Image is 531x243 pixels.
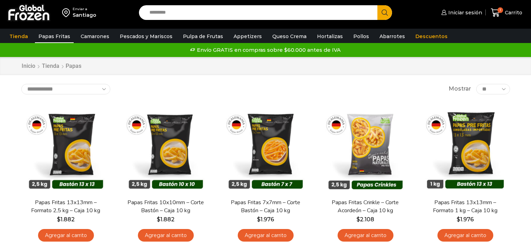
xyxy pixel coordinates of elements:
a: Papas Fritas 13x13mm – Formato 2,5 kg – Caja 10 kg [25,199,106,215]
bdi: 1.976 [457,216,474,223]
a: Queso Crema [269,30,310,43]
a: Agregar al carrito: “Papas Fritas 10x10mm - Corte Bastón - Caja 10 kg” [138,229,194,242]
bdi: 2.108 [356,216,374,223]
a: Pollos [350,30,373,43]
a: Papas Fritas 10x10mm – Corte Bastón – Caja 10 kg [125,199,206,215]
span: $ [57,216,60,223]
a: Camarones [77,30,113,43]
bdi: 1.882 [57,216,75,223]
a: Tienda [6,30,31,43]
span: Carrito [503,9,522,16]
a: Papas Fritas [35,30,74,43]
div: Santiago [73,12,96,19]
a: Agregar al carrito: “Papas Fritas Crinkle - Corte Acordeón - Caja 10 kg” [338,229,393,242]
nav: Breadcrumb [21,62,81,70]
a: Hortalizas [314,30,346,43]
a: Agregar al carrito: “Papas Fritas 7x7mm - Corte Bastón - Caja 10 kg” [238,229,294,242]
a: Papas Fritas Crinkle – Corte Acordeón – Caja 10 kg [325,199,405,215]
span: 1 [497,7,503,13]
select: Pedido de la tienda [21,84,110,94]
a: Descuentos [412,30,451,43]
a: Agregar al carrito: “Papas Fritas 13x13mm - Formato 2,5 kg - Caja 10 kg” [38,229,94,242]
a: Pescados y Mariscos [116,30,176,43]
span: $ [157,216,160,223]
a: Papas Fritas 13x13mm – Formato 1 kg – Caja 10 kg [425,199,505,215]
a: Iniciar sesión [440,6,482,20]
span: $ [257,216,260,223]
a: Agregar al carrito: “Papas Fritas 13x13mm - Formato 1 kg - Caja 10 kg” [437,229,493,242]
div: Enviar a [73,7,96,12]
a: 1 Carrito [489,5,524,21]
a: Inicio [21,62,36,70]
a: Papas Fritas 7x7mm – Corte Bastón – Caja 10 kg [225,199,305,215]
a: Abarrotes [376,30,408,43]
span: $ [356,216,360,223]
bdi: 1.882 [157,216,175,223]
img: address-field-icon.svg [62,7,73,19]
span: $ [457,216,460,223]
button: Search button [377,5,392,20]
a: Appetizers [230,30,265,43]
span: Mostrar [449,85,471,93]
a: Tienda [42,62,60,70]
a: Pulpa de Frutas [179,30,227,43]
span: Iniciar sesión [447,9,482,16]
h1: Papas [66,63,81,69]
bdi: 1.976 [257,216,274,223]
